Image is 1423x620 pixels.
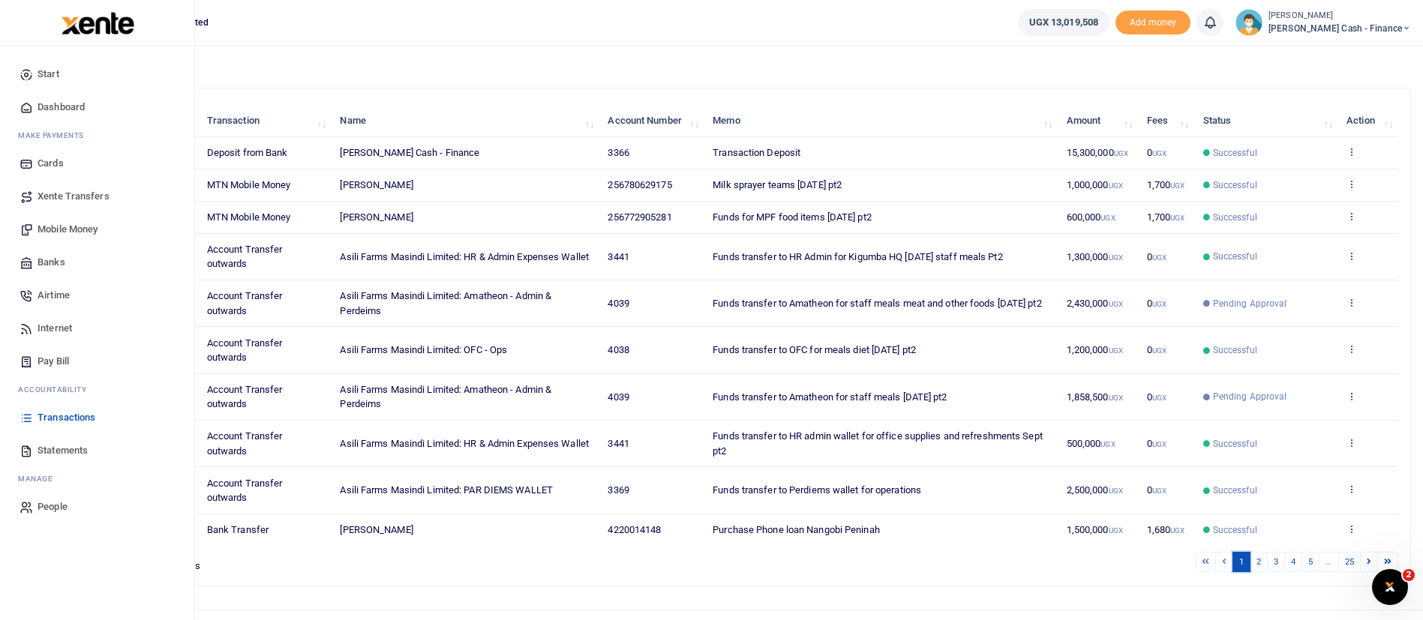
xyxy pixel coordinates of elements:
span: 4039 [608,391,629,403]
a: 2 [1250,552,1268,572]
small: UGX [1170,214,1184,222]
a: Airtime [12,279,182,312]
a: 3 [1267,552,1285,572]
span: Funds transfer to Perdiems wallet for operations [713,484,921,496]
a: Dashboard [12,91,182,124]
span: Start [38,67,59,82]
span: Successful [1213,523,1257,537]
small: UGX [1109,526,1123,535]
span: Successful [1213,211,1257,224]
span: Account Transfer outwards [207,478,283,504]
span: 0 [1147,147,1166,158]
span: 2,430,000 [1067,298,1123,309]
small: UGX [1152,300,1166,308]
small: UGX [1109,181,1123,190]
th: Amount: activate to sort column ascending [1058,105,1138,137]
small: UGX [1152,149,1166,157]
span: 1,000,000 [1067,179,1123,190]
a: Internet [12,312,182,345]
span: 1,858,500 [1067,391,1123,403]
span: Asili Farms Masindi Limited: Amatheon - Admin & Perdeims [340,290,551,316]
span: 256780629175 [608,179,671,190]
span: anage [26,473,53,484]
small: UGX [1152,346,1166,355]
span: Airtime [38,288,70,303]
span: UGX 13,019,508 [1029,15,1098,30]
span: 0 [1147,298,1166,309]
span: MTN Mobile Money [207,211,291,223]
span: Successful [1213,484,1257,497]
a: Mobile Money [12,213,182,246]
span: Pay Bill [38,354,69,369]
a: profile-user [PERSON_NAME] [PERSON_NAME] Cash - Finance [1235,9,1411,36]
small: UGX [1109,346,1123,355]
li: M [12,124,182,147]
a: UGX 13,019,508 [1018,9,1109,36]
span: Transactions [38,410,95,425]
img: profile-user [1235,9,1262,36]
span: 1,200,000 [1067,344,1123,355]
span: Account Transfer outwards [207,337,283,364]
span: 0 [1147,251,1166,262]
a: 25 [1338,552,1361,572]
li: M [12,467,182,490]
span: Dashboard [38,100,85,115]
span: 600,000 [1067,211,1115,223]
span: Purchase Phone loan Nangobi Peninah [713,524,880,535]
span: 256772905281 [608,211,671,223]
span: 2,500,000 [1067,484,1123,496]
span: 1,300,000 [1067,251,1123,262]
span: 0 [1147,344,1166,355]
small: UGX [1109,300,1123,308]
div: Showing 1 to 10 of 248 entries [70,550,617,574]
span: [PERSON_NAME] [340,211,413,223]
a: Transactions [12,401,182,434]
a: logo-small logo-large logo-large [60,16,134,28]
small: UGX [1100,214,1115,222]
span: Cards [38,156,64,171]
span: 1,700 [1147,179,1185,190]
span: 15,300,000 [1067,147,1128,158]
li: Toup your wallet [1115,10,1190,35]
span: Bank Transfer [207,524,269,535]
span: Account Transfer outwards [207,384,283,410]
span: Deposit from Bank [207,147,288,158]
span: 4039 [608,298,629,309]
th: Transaction: activate to sort column ascending [199,105,332,137]
span: Statements [38,443,88,458]
small: UGX [1109,253,1123,262]
span: Successful [1213,250,1257,263]
span: Pending Approval [1213,297,1287,310]
small: UGX [1152,394,1166,402]
span: Funds transfer to HR Admin for Kigumba HQ [DATE] staff meals Pt2 [713,251,1002,262]
small: UGX [1170,526,1184,535]
span: 3441 [608,438,629,449]
span: 3366 [608,147,629,158]
span: 500,000 [1067,438,1115,449]
img: logo-large [62,12,134,34]
span: Xente Transfers [38,189,110,204]
small: UGX [1152,253,1166,262]
span: 0 [1147,391,1166,403]
span: 1,700 [1147,211,1185,223]
span: 0 [1147,438,1166,449]
span: Account Transfer outwards [207,290,283,316]
span: ake Payments [26,130,84,141]
span: Successful [1213,146,1257,160]
small: UGX [1152,487,1166,495]
a: Start [12,58,182,91]
span: Asili Farms Masindi Limited: OFC - Ops [340,344,507,355]
span: Asili Farms Masindi Limited: PAR DIEMS WALLET [340,484,553,496]
a: 1 [1232,552,1250,572]
th: Fees: activate to sort column ascending [1138,105,1194,137]
th: Name: activate to sort column ascending [332,105,599,137]
span: Add money [1115,10,1190,35]
span: Successful [1213,437,1257,451]
span: 0 [1147,484,1166,496]
small: UGX [1100,440,1115,448]
span: [PERSON_NAME] Cash - Finance [1268,22,1411,35]
span: 1,500,000 [1067,524,1123,535]
span: MTN Mobile Money [207,179,291,190]
span: Asili Farms Masindi Limited: HR & Admin Expenses Wallet [340,438,589,449]
th: Memo: activate to sort column ascending [704,105,1058,137]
